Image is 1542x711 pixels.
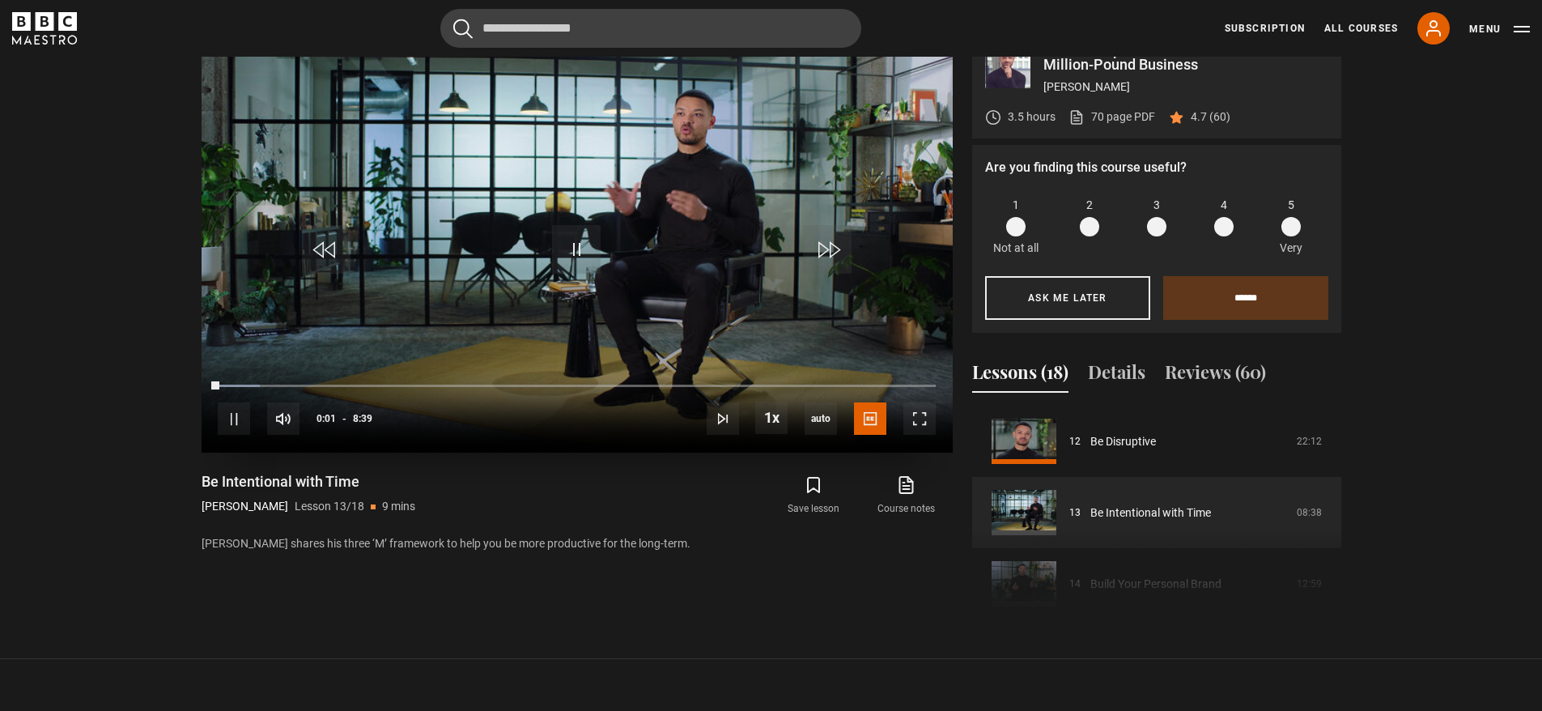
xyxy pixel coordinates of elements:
p: [PERSON_NAME] shares his three ‘M’ framework to help you be more productive for the long-term. [202,535,953,552]
button: Next Lesson [707,402,739,435]
a: Be Intentional with Time [1090,505,1211,522]
button: Reviews (60) [1165,359,1266,393]
p: Lesson 13/18 [295,498,364,515]
span: 5 [1288,197,1294,214]
span: 4 [1221,197,1227,214]
span: 2 [1086,197,1093,214]
button: Captions [854,402,886,435]
button: Playback Rate [755,402,788,434]
button: Save lesson [767,472,860,519]
button: Mute [267,402,299,435]
span: 1 [1013,197,1019,214]
button: Toggle navigation [1469,21,1530,37]
button: Fullscreen [903,402,936,435]
p: Are you finding this course useful? [985,158,1328,177]
span: 8:39 [353,404,372,433]
p: Not at all [993,240,1039,257]
p: 9 mins [382,498,415,515]
p: [PERSON_NAME] [1043,79,1328,96]
span: - [342,413,346,424]
span: 3 [1153,197,1160,214]
a: Be Disruptive [1090,433,1156,450]
input: Search [440,9,861,48]
p: The 16 Steps to Start and Scale a Multi-Million-Pound Business [1043,43,1328,72]
a: Course notes [860,472,952,519]
a: 70 page PDF [1068,109,1155,126]
button: Details [1088,359,1145,393]
p: 4.7 (60) [1191,109,1230,126]
h1: Be Intentional with Time [202,472,415,492]
button: Lessons (18) [972,359,1068,393]
div: Current quality: 720p [805,402,837,435]
p: 3.5 hours [1008,109,1056,126]
svg: BBC Maestro [12,12,77,45]
span: auto [805,402,837,435]
button: Submit the search query [453,19,473,39]
p: Very [1276,240,1307,257]
div: Progress Bar [218,385,935,388]
span: 0:01 [316,404,336,433]
button: Pause [218,402,250,435]
a: Subscription [1225,21,1305,36]
p: [PERSON_NAME] [202,498,288,515]
video-js: Video Player [202,30,953,453]
button: Ask me later [985,276,1150,320]
a: All Courses [1324,21,1398,36]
